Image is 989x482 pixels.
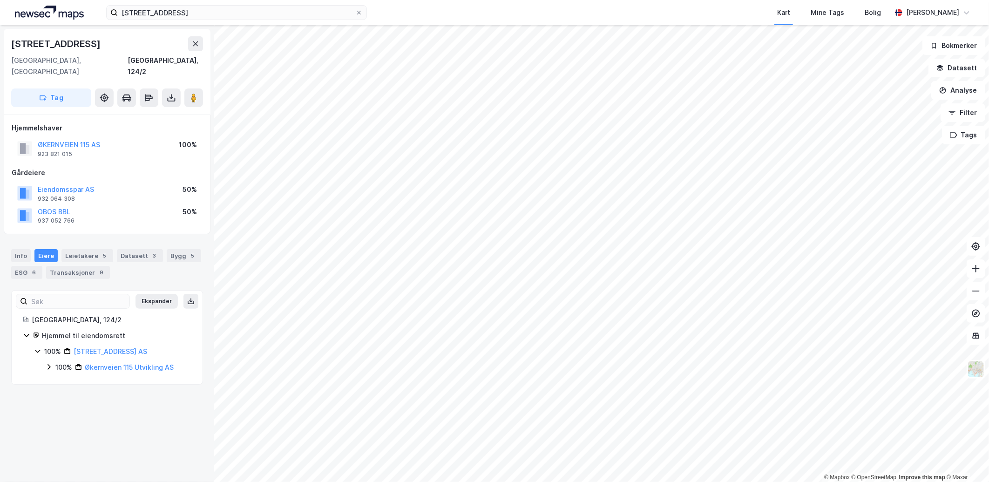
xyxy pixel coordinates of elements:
a: Improve this map [899,474,945,481]
div: Info [11,249,31,262]
div: Kontrollprogram for chat [942,437,989,482]
div: 923 821 015 [38,150,72,158]
button: Ekspander [135,294,178,309]
div: Kart [777,7,790,18]
iframe: Chat Widget [942,437,989,482]
div: Datasett [117,249,163,262]
div: 50% [183,184,197,195]
div: [GEOGRAPHIC_DATA], 124/2 [128,55,203,77]
div: Transaksjoner [46,266,110,279]
div: ESG [11,266,42,279]
div: Eiere [34,249,58,262]
div: 937 052 766 [38,217,75,224]
button: Tags [942,126,985,144]
button: Filter [941,103,985,122]
div: 932 064 308 [38,195,75,203]
button: Datasett [928,59,985,77]
img: Z [967,360,985,378]
div: 100% [55,362,72,373]
div: 100% [44,346,61,357]
div: [PERSON_NAME] [906,7,959,18]
a: OpenStreetMap [852,474,897,481]
div: Mine Tags [811,7,844,18]
div: 6 [29,268,39,277]
div: 5 [188,251,197,260]
div: Hjemmelshaver [12,122,203,134]
div: Gårdeiere [12,167,203,178]
div: Leietakere [61,249,113,262]
div: [GEOGRAPHIC_DATA], 124/2 [32,314,191,326]
input: Søk [27,294,129,308]
div: 3 [150,251,159,260]
div: 50% [183,206,197,217]
div: 9 [97,268,106,277]
div: 100% [179,139,197,150]
div: 5 [100,251,109,260]
div: [STREET_ADDRESS] [11,36,102,51]
button: Tag [11,88,91,107]
a: Økernveien 115 Utvikling AS [85,363,174,371]
input: Søk på adresse, matrikkel, gårdeiere, leietakere eller personer [118,6,355,20]
img: logo.a4113a55bc3d86da70a041830d287a7e.svg [15,6,84,20]
button: Bokmerker [922,36,985,55]
button: Analyse [931,81,985,100]
div: Bygg [167,249,201,262]
div: Hjemmel til eiendomsrett [42,330,191,341]
div: Bolig [865,7,881,18]
a: Mapbox [824,474,850,481]
div: [GEOGRAPHIC_DATA], [GEOGRAPHIC_DATA] [11,55,128,77]
a: [STREET_ADDRESS] AS [74,347,147,355]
